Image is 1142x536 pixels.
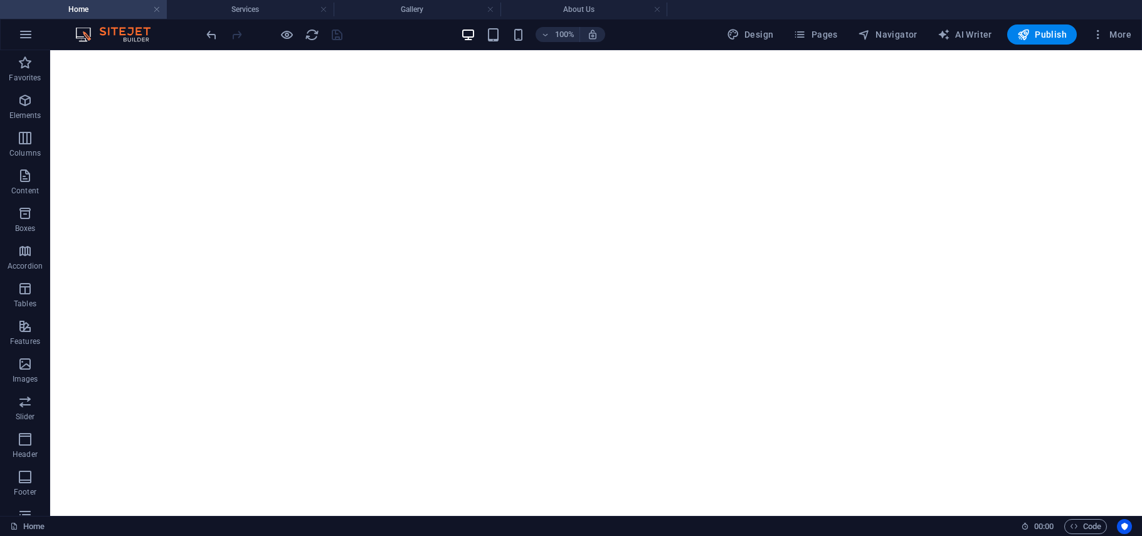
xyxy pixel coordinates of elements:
p: Columns [9,148,41,158]
button: 100% [536,27,580,42]
h4: About Us [500,3,667,16]
p: Images [13,374,38,384]
span: Code [1070,519,1101,534]
p: Favorites [9,73,41,83]
i: Reload page [305,28,319,42]
p: Accordion [8,261,43,271]
button: Design [722,24,779,45]
p: Boxes [15,223,36,233]
span: AI Writer [938,28,992,41]
span: More [1092,28,1131,41]
button: Usercentrics [1117,519,1132,534]
button: Click here to leave preview mode and continue editing [279,27,294,42]
h6: 100% [554,27,574,42]
button: Code [1064,519,1107,534]
p: Features [10,336,40,346]
button: Navigator [853,24,923,45]
i: On resize automatically adjust zoom level to fit chosen device. [587,29,598,40]
div: Design (Ctrl+Alt+Y) [722,24,779,45]
button: AI Writer [933,24,997,45]
p: Tables [14,299,36,309]
button: Publish [1007,24,1077,45]
h4: Gallery [334,3,500,16]
p: Content [11,186,39,196]
a: Click to cancel selection. Double-click to open Pages [10,519,45,534]
h6: Session time [1021,519,1054,534]
span: Navigator [858,28,917,41]
span: Design [727,28,774,41]
button: More [1087,24,1136,45]
p: Elements [9,110,41,121]
span: : [1043,522,1045,531]
p: Footer [14,487,36,497]
h4: Services [167,3,334,16]
i: Undo: Change button (Ctrl+Z) [204,28,219,42]
p: Slider [16,412,35,422]
span: Publish [1017,28,1067,41]
img: Editor Logo [72,27,166,42]
span: 00 00 [1034,519,1054,534]
span: Pages [793,28,837,41]
button: undo [204,27,219,42]
button: reload [304,27,319,42]
button: Pages [788,24,842,45]
p: Header [13,449,38,459]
